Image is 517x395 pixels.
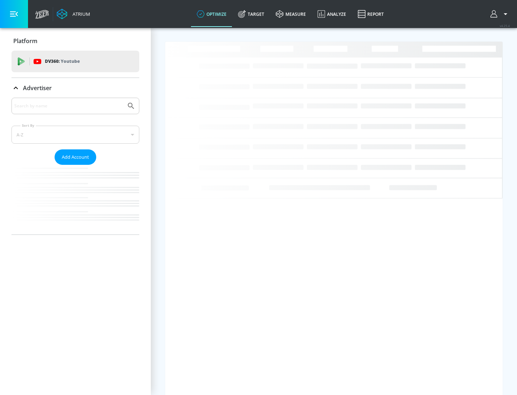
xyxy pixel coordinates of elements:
a: optimize [191,1,232,27]
p: Youtube [61,57,80,65]
a: Atrium [57,9,90,19]
button: Add Account [55,149,96,165]
label: Sort By [20,123,36,128]
span: Add Account [62,153,89,161]
p: Platform [13,37,37,45]
input: Search by name [14,101,123,111]
div: DV360: Youtube [11,51,139,72]
div: Platform [11,31,139,51]
div: A-Z [11,126,139,144]
a: measure [270,1,312,27]
p: Advertiser [23,84,52,92]
div: Atrium [70,11,90,17]
div: Advertiser [11,78,139,98]
span: v 4.25.4 [500,24,510,28]
a: Target [232,1,270,27]
a: Report [352,1,390,27]
div: Advertiser [11,98,139,234]
p: DV360: [45,57,80,65]
nav: list of Advertiser [11,165,139,234]
a: Analyze [312,1,352,27]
